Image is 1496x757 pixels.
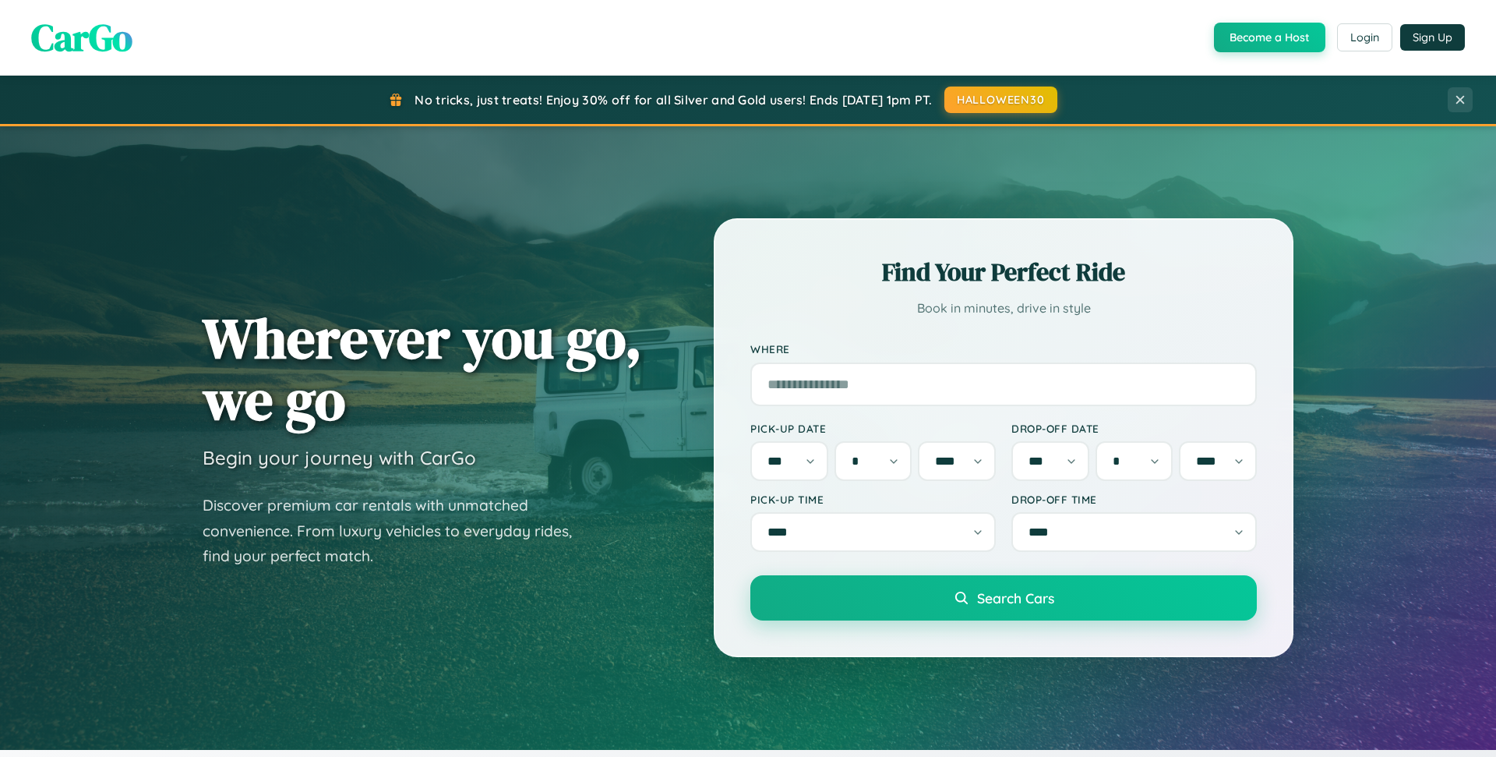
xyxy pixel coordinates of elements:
[1011,422,1257,435] label: Drop-off Date
[1337,23,1392,51] button: Login
[1011,493,1257,506] label: Drop-off Time
[750,493,996,506] label: Pick-up Time
[203,446,476,469] h3: Begin your journey with CarGo
[750,422,996,435] label: Pick-up Date
[203,493,592,569] p: Discover premium car rentals with unmatched convenience. From luxury vehicles to everyday rides, ...
[1214,23,1325,52] button: Become a Host
[415,92,932,108] span: No tricks, just treats! Enjoy 30% off for all Silver and Gold users! Ends [DATE] 1pm PT.
[203,307,642,430] h1: Wherever you go, we go
[31,12,132,63] span: CarGo
[750,343,1257,356] label: Where
[750,297,1257,320] p: Book in minutes, drive in style
[1400,24,1465,51] button: Sign Up
[977,589,1054,607] span: Search Cars
[750,575,1257,621] button: Search Cars
[750,255,1257,289] h2: Find Your Perfect Ride
[944,87,1057,113] button: HALLOWEEN30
